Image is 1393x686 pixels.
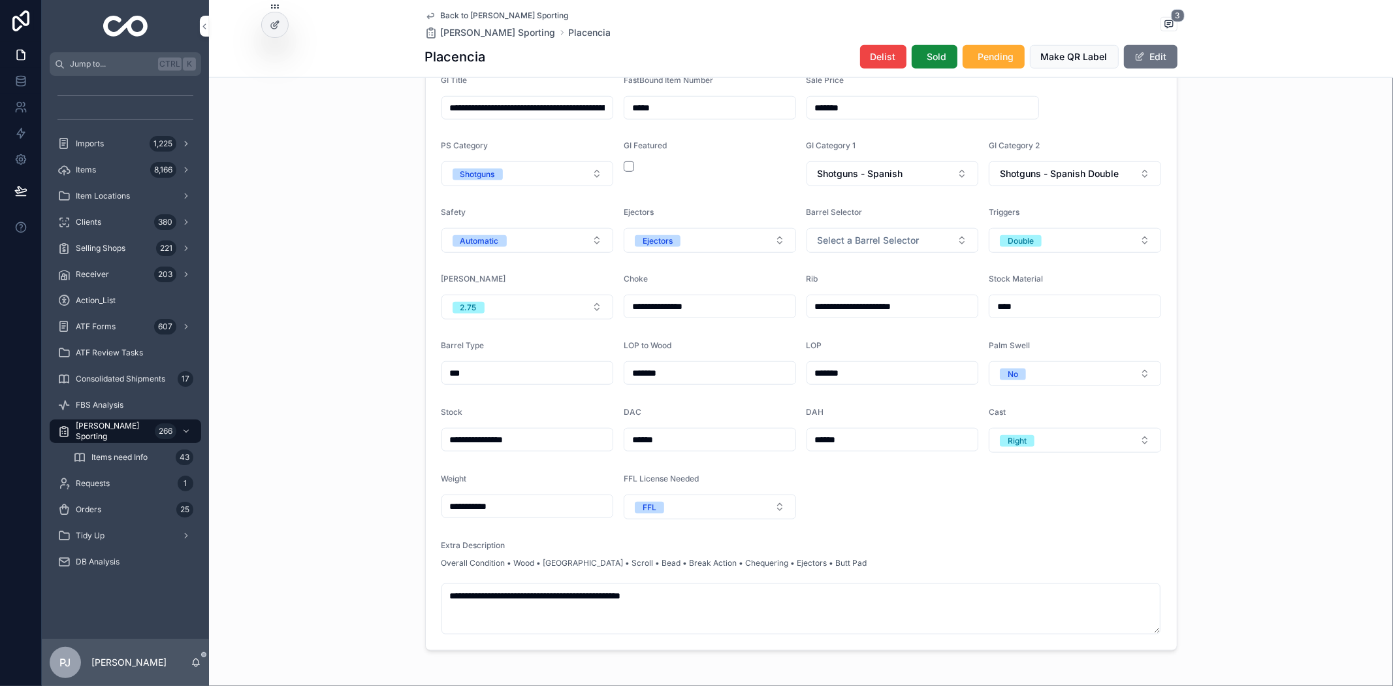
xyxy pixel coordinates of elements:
button: Select Button [989,361,1161,386]
button: Jump to...CtrlK [50,52,201,76]
span: Palm Swell [989,340,1030,350]
div: 203 [154,267,176,282]
span: Triggers [989,207,1019,217]
span: Extra Description [441,540,505,550]
span: Clients [76,217,101,227]
img: App logo [103,16,148,37]
div: 8,166 [150,162,176,178]
span: Choke [624,274,648,284]
a: Orders25 [50,498,201,521]
span: ATF Forms [76,321,116,332]
a: [PERSON_NAME] Sporting [425,26,556,39]
div: 380 [154,214,176,230]
span: DAC [624,407,641,417]
span: PJ [60,655,71,670]
a: Selling Shops221 [50,237,201,260]
span: GI Category 2 [989,140,1040,150]
a: Imports1,225 [50,132,201,155]
div: 43 [176,449,193,465]
span: FastBound Item Number [624,75,713,85]
div: 1,225 [150,136,176,152]
a: Consolidated Shipments17 [50,367,201,391]
div: Double [1008,235,1034,247]
span: Items [76,165,96,175]
span: Ejectors [624,207,654,217]
span: Select a Barrel Selector [818,234,920,247]
button: Select Button [624,228,796,253]
span: 3 [1171,9,1185,22]
span: Sold [927,50,947,63]
span: Orders [76,504,101,515]
div: FFL [643,502,656,514]
a: Receiver203 [50,263,201,286]
span: Make QR Label [1041,50,1108,63]
div: 2.75 [460,302,477,314]
button: Select Button [989,428,1161,453]
button: Select Button [624,495,796,519]
span: Imports [76,139,104,149]
span: Back to [PERSON_NAME] Sporting [441,10,569,21]
span: K [184,59,195,69]
button: Select Button [989,161,1161,186]
span: Items need Info [91,452,148,463]
a: Requests1 [50,472,201,495]
div: Ejectors [643,235,673,247]
span: Stock [441,407,463,417]
span: FBS Analysis [76,400,123,410]
button: Select Button [989,228,1161,253]
a: Item Locations [50,184,201,208]
span: Shotguns - Spanish [818,167,903,180]
button: Select Button [807,228,979,253]
div: scrollable content [42,76,209,591]
span: Requests [76,478,110,489]
span: Safety [441,207,466,217]
h1: Placencia [425,48,486,66]
span: ATF Review Tasks [76,348,143,358]
span: GI Title [441,75,468,85]
div: Automatic [460,235,499,247]
button: Select Button [441,295,614,319]
span: Pending [978,50,1014,63]
div: 266 [155,423,176,439]
span: Barrel Type [441,340,485,350]
span: [PERSON_NAME] Sporting [76,421,150,442]
button: Sold [912,45,957,69]
span: LOP to Wood [624,340,671,350]
p: Overall Condition • Wood • [GEOGRAPHIC_DATA] • Scroll • Bead • Break Action • Chequering • Ejecto... [441,557,867,569]
span: DB Analysis [76,557,120,567]
a: Placencia [569,26,611,39]
div: 25 [176,502,193,517]
span: Barrel Selector [807,207,863,217]
a: ATF Forms607 [50,315,201,338]
span: Ctrl [158,57,182,71]
a: DB Analysis [50,550,201,574]
span: Rib [807,274,818,284]
span: PS Category [441,140,488,150]
span: Sale Price [807,75,844,85]
div: 607 [154,319,176,335]
button: Select Button [441,228,614,253]
span: GI Category 1 [807,140,856,150]
button: Delist [860,45,906,69]
a: Items8,166 [50,158,201,182]
button: 3 [1161,17,1177,33]
span: FFL License Needed [624,474,699,483]
a: Tidy Up [50,524,201,547]
span: Consolidated Shipments [76,374,165,384]
span: Jump to... [70,59,153,69]
span: Delist [871,50,896,63]
span: Action_List [76,295,116,306]
button: Select Button [441,161,614,186]
span: [PERSON_NAME] Sporting [441,26,556,39]
a: Clients380 [50,210,201,234]
div: Right [1008,435,1027,447]
a: Back to [PERSON_NAME] Sporting [425,10,569,21]
button: Pending [963,45,1025,69]
span: [PERSON_NAME] [441,274,506,284]
a: ATF Review Tasks [50,341,201,365]
p: [PERSON_NAME] [91,656,167,669]
a: Action_List [50,289,201,312]
span: Stock Material [989,274,1043,284]
span: Weight [441,474,467,483]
